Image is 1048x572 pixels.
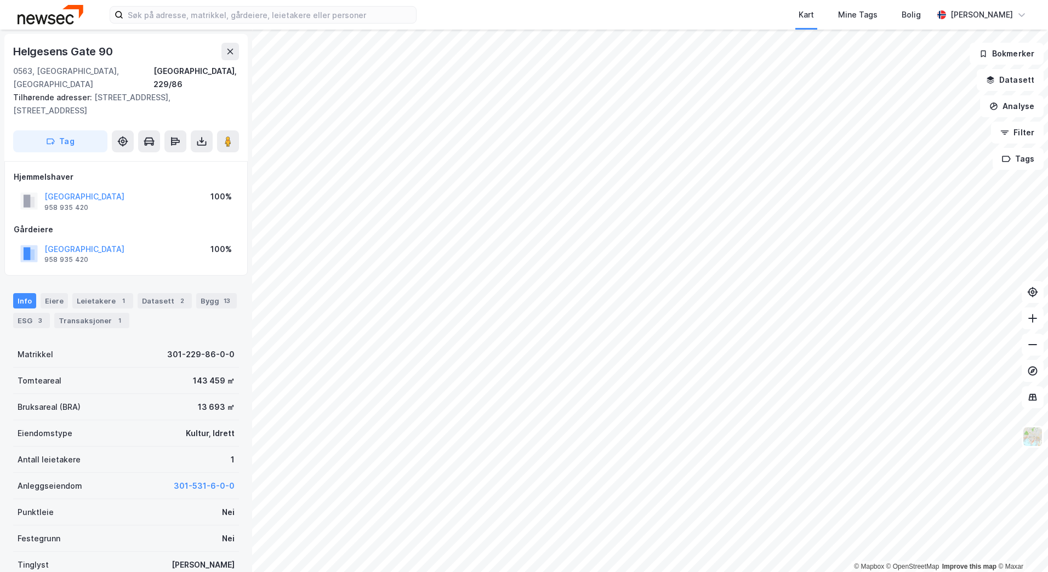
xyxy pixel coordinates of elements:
button: 301-531-6-0-0 [174,479,235,493]
div: Transaksjoner [54,313,129,328]
div: Kontrollprogram for chat [993,519,1048,572]
div: 958 935 420 [44,255,88,264]
div: 13 693 ㎡ [198,401,235,414]
img: Z [1022,426,1043,447]
a: Mapbox [854,563,884,570]
div: Tomteareal [18,374,61,387]
div: Kultur, Idrett [186,427,235,440]
div: Nei [222,532,235,545]
div: [PERSON_NAME] [172,558,235,571]
input: Søk på adresse, matrikkel, gårdeiere, leietakere eller personer [123,7,416,23]
iframe: Chat Widget [993,519,1048,572]
div: 3 [35,315,45,326]
img: newsec-logo.f6e21ccffca1b3a03d2d.png [18,5,83,24]
div: Leietakere [72,293,133,308]
div: Bygg [196,293,237,308]
div: Info [13,293,36,308]
a: Improve this map [942,563,996,570]
div: 143 459 ㎡ [193,374,235,387]
div: Punktleie [18,506,54,519]
div: Antall leietakere [18,453,81,466]
button: Datasett [977,69,1044,91]
div: Kart [799,8,814,21]
span: Tilhørende adresser: [13,93,94,102]
div: 1 [118,295,129,306]
div: Nei [222,506,235,519]
div: [GEOGRAPHIC_DATA], 229/86 [153,65,239,91]
div: Gårdeiere [14,223,238,236]
div: Eiere [41,293,68,308]
div: Mine Tags [838,8,878,21]
button: Filter [991,122,1044,144]
button: Analyse [980,95,1044,117]
button: Tag [13,130,107,152]
a: OpenStreetMap [886,563,939,570]
div: Hjemmelshaver [14,170,238,184]
div: Eiendomstype [18,427,72,440]
div: Helgesens Gate 90 [13,43,115,60]
div: ESG [13,313,50,328]
div: 13 [221,295,232,306]
div: [PERSON_NAME] [950,8,1013,21]
div: 1 [231,453,235,466]
div: Bolig [902,8,921,21]
button: Bokmerker [970,43,1044,65]
div: 2 [176,295,187,306]
button: Tags [993,148,1044,170]
div: 958 935 420 [44,203,88,212]
div: Anleggseiendom [18,479,82,493]
div: Tinglyst [18,558,49,571]
div: Matrikkel [18,348,53,361]
div: [STREET_ADDRESS], [STREET_ADDRESS] [13,91,230,117]
div: 100% [210,243,232,256]
div: 1 [114,315,125,326]
div: 100% [210,190,232,203]
div: 301-229-86-0-0 [167,348,235,361]
div: Bruksareal (BRA) [18,401,81,414]
div: 0563, [GEOGRAPHIC_DATA], [GEOGRAPHIC_DATA] [13,65,153,91]
div: Datasett [138,293,192,308]
div: Festegrunn [18,532,60,545]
